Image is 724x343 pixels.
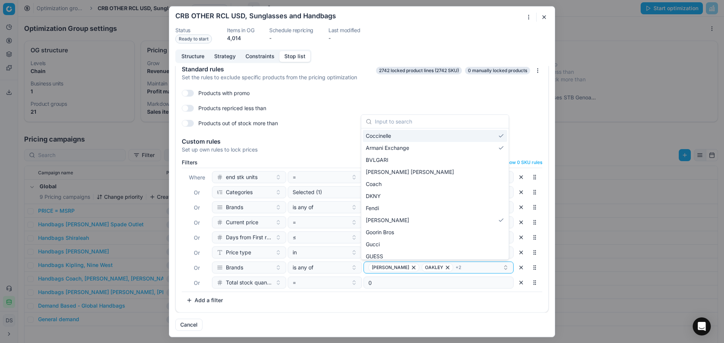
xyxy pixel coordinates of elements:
[375,114,504,129] input: Input to search
[366,180,382,188] span: Coach
[293,218,296,226] span: =
[226,233,272,241] span: Days from First receipt
[182,66,374,72] div: Standard rules
[194,264,200,271] span: Or
[465,67,530,74] span: 0 manually locked products
[328,27,360,33] dt: Last modified
[293,188,497,196] div: Selected (1)
[194,219,200,226] span: Or
[198,104,266,112] label: Products repriced less than
[198,119,278,127] label: Products out of stock more than
[366,241,380,248] span: Gucci
[226,203,243,211] span: Brands
[209,51,241,62] button: Strategy
[496,159,542,165] button: Show 0 SKU rules
[456,264,461,270] span: + 2
[293,248,297,256] span: in
[293,279,296,286] span: =
[241,51,279,62] button: Constraints
[361,128,509,259] div: Suggestions
[175,34,212,43] span: Ready to start
[366,156,388,164] span: BVLGARI
[288,186,514,198] button: Selected (1)
[372,264,409,270] span: [PERSON_NAME]
[366,144,409,152] span: Armani Exchange
[227,35,241,41] span: 4,014
[226,248,251,256] span: Price type
[366,192,381,200] span: DKNY
[182,73,374,81] div: Set the rules to exclude specific products from the pricing optimization
[376,67,462,74] span: 2742 locked product lines (2742 SKU)
[366,229,394,236] span: Goorin Bros
[175,319,202,331] button: Cancel
[366,216,409,224] span: [PERSON_NAME]
[194,189,200,195] span: Or
[182,146,542,153] div: Set up own rules to lock prices
[226,188,253,196] span: Categories
[182,294,227,306] button: Add a filter
[226,279,272,286] span: Total stock quantity
[182,138,542,144] div: Custom rules
[194,234,200,241] span: Or
[176,51,209,62] button: Structure
[293,203,313,211] span: is any of
[279,51,310,62] button: Stop list
[293,264,313,271] span: is any of
[189,174,205,180] span: Where
[226,173,258,181] span: end stk units
[226,218,258,226] span: Current price
[425,264,443,270] span: OAKLEY
[182,160,198,165] label: Filters
[364,261,514,273] button: [PERSON_NAME]OAKLEY+2
[175,27,212,33] dt: Status
[194,204,200,210] span: Or
[269,34,313,42] dd: -
[293,233,296,241] span: ≤
[328,34,360,42] dd: -
[366,204,379,212] span: Fendi
[366,253,383,260] span: GUESS
[175,12,336,19] h2: CRB OTHER RCL USD, Sunglasses and Handbags
[293,173,296,181] span: =
[366,168,454,176] span: [PERSON_NAME] [PERSON_NAME]
[198,89,250,97] label: Products with promo
[194,279,200,286] span: Or
[269,27,313,33] dt: Schedule repricing
[194,249,200,256] span: Or
[366,132,391,140] span: Coccinelle
[226,264,243,271] span: Brands
[227,27,254,33] dt: Items in OG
